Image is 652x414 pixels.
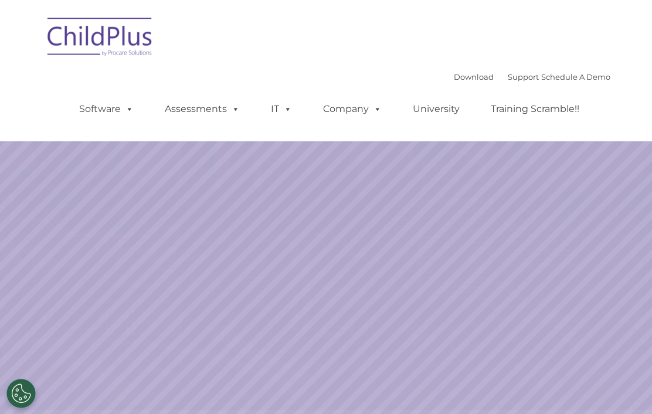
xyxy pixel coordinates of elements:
[42,9,159,68] img: ChildPlus by Procare Solutions
[401,97,471,121] a: University
[454,72,610,82] font: |
[311,97,393,121] a: Company
[6,379,36,408] button: Cookies Settings
[259,97,304,121] a: IT
[541,72,610,82] a: Schedule A Demo
[479,97,591,121] a: Training Scramble!!
[508,72,539,82] a: Support
[67,97,145,121] a: Software
[443,194,553,223] a: Learn More
[153,97,252,121] a: Assessments
[454,72,494,82] a: Download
